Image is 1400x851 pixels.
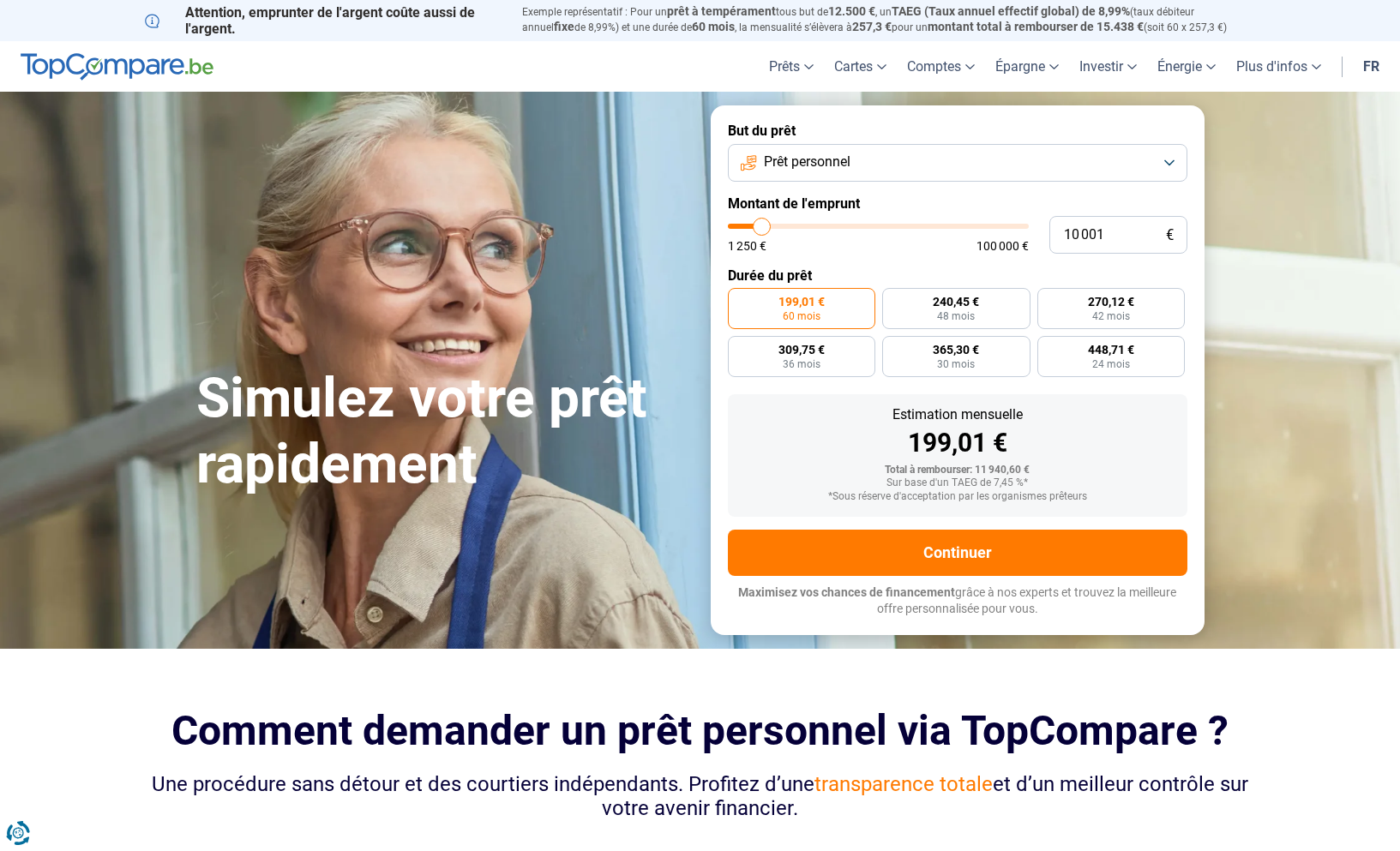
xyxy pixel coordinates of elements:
[196,366,690,498] h1: Simulez votre prêt rapidement
[692,20,735,33] span: 60 mois
[1147,41,1226,92] a: Énergie
[1088,296,1134,308] span: 270,12 €
[937,359,975,369] span: 30 mois
[21,53,213,81] img: TopCompare
[728,240,766,252] span: 1 250 €
[728,123,1187,139] label: But du prêt
[1226,41,1331,92] a: Plus d'infos
[1092,359,1130,369] span: 24 mois
[1166,228,1174,243] span: €
[1353,41,1390,92] a: fr
[892,4,1130,18] span: TAEG (Taux annuel effectif global) de 8,99%
[937,311,975,321] span: 48 mois
[554,20,574,33] span: fixe
[985,41,1069,92] a: Épargne
[814,772,993,796] span: transparence totale
[1088,344,1134,356] span: 448,71 €
[1092,311,1130,321] span: 42 mois
[933,296,979,308] span: 240,45 €
[145,772,1256,822] div: Une procédure sans détour et des courtiers indépendants. Profitez d’une et d’un meilleur contrôle...
[742,491,1174,503] div: *Sous réserve d'acceptation par les organismes prêteurs
[852,20,892,33] span: 257,3 €
[728,584,1187,618] p: grâce à nos experts et trouvez la meilleure offre personnalisée pour vous.
[728,195,1187,212] label: Montant de l'emprunt
[778,344,825,356] span: 309,75 €
[145,4,502,37] p: Attention, emprunter de l'argent coûte aussi de l'argent.
[742,430,1174,456] div: 199,01 €
[928,20,1144,33] span: montant total à rembourser de 15.438 €
[728,144,1187,182] button: Prêt personnel
[933,344,979,356] span: 365,30 €
[522,4,1256,35] p: Exemple représentatif : Pour un tous but de , un (taux débiteur annuel de 8,99%) et une durée de ...
[897,41,985,92] a: Comptes
[759,41,824,92] a: Prêts
[783,311,820,321] span: 60 mois
[145,707,1256,754] h2: Comment demander un prêt personnel via TopCompare ?
[738,585,955,599] span: Maximisez vos chances de financement
[742,477,1174,489] div: Sur base d'un TAEG de 7,45 %*
[742,464,1174,476] div: Total à rembourser: 11 940,60 €
[976,240,1029,252] span: 100 000 €
[824,41,897,92] a: Cartes
[828,4,875,18] span: 12.500 €
[728,267,1187,284] label: Durée du prêt
[764,153,850,171] span: Prêt personnel
[783,359,820,369] span: 36 mois
[1069,41,1147,92] a: Investir
[728,530,1187,576] button: Continuer
[667,4,776,18] span: prêt à tempérament
[742,408,1174,422] div: Estimation mensuelle
[778,296,825,308] span: 199,01 €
